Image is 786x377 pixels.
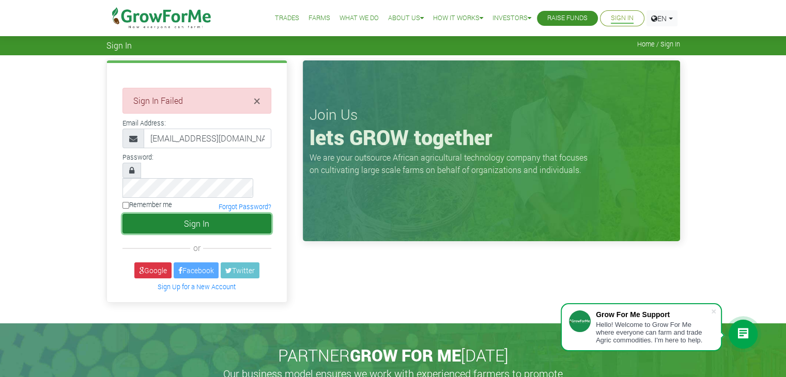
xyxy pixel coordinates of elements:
button: Close [254,95,260,107]
label: Email Address: [122,118,166,128]
label: Password: [122,152,153,162]
a: About Us [388,13,424,24]
a: Forgot Password? [219,202,271,211]
a: Raise Funds [547,13,588,24]
a: How it Works [433,13,483,24]
h3: Join Us [310,106,673,123]
div: or [122,242,271,254]
span: × [254,92,260,109]
div: Hello! Welcome to Grow For Me where everyone can farm and trade Agric commodities. I'm here to help. [596,321,711,344]
h1: lets GROW together [310,125,673,150]
a: Investors [492,13,531,24]
h2: PARTNER [DATE] [111,345,676,365]
span: GROW FOR ME [350,344,461,366]
input: Email Address [144,129,271,148]
button: Sign In [122,214,271,233]
a: Farms [309,13,330,24]
input: Remember me [122,202,129,209]
span: Home / Sign In [637,40,680,48]
a: Sign Up for a New Account [158,282,236,291]
div: Grow For Me Support [596,310,711,319]
a: Google [134,262,172,278]
div: Sign In Failed [122,88,271,114]
a: What We Do [340,13,379,24]
a: EN [646,10,677,26]
span: Sign In [106,40,132,50]
p: We are your outsource African agricultural technology company that focuses on cultivating large s... [310,151,594,176]
a: Trades [275,13,299,24]
a: Sign In [611,13,634,24]
label: Remember me [122,200,172,210]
